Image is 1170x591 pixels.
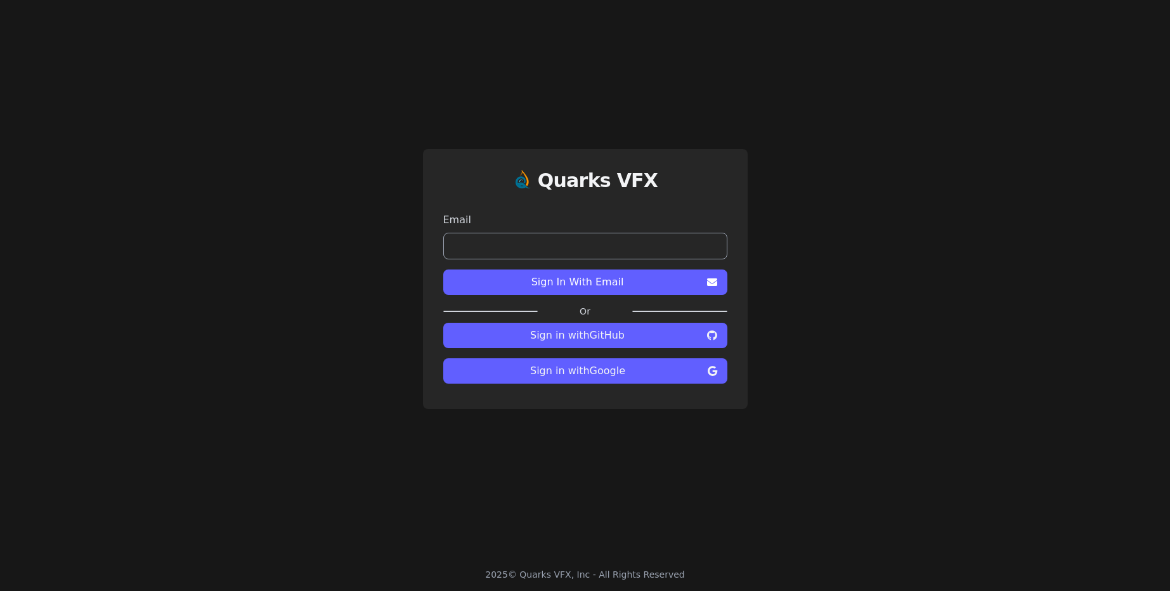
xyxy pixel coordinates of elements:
[453,275,702,290] span: Sign In With Email
[453,363,703,379] span: Sign in with Google
[443,212,727,228] label: Email
[538,305,632,318] label: Or
[453,328,702,343] span: Sign in with GitHub
[443,323,727,348] button: Sign in withGitHub
[443,358,727,384] button: Sign in withGoogle
[538,169,658,202] a: Quarks VFX
[443,270,727,295] button: Sign In With Email
[538,169,658,192] h1: Quarks VFX
[485,568,685,581] div: 2025 © Quarks VFX, Inc - All Rights Reserved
